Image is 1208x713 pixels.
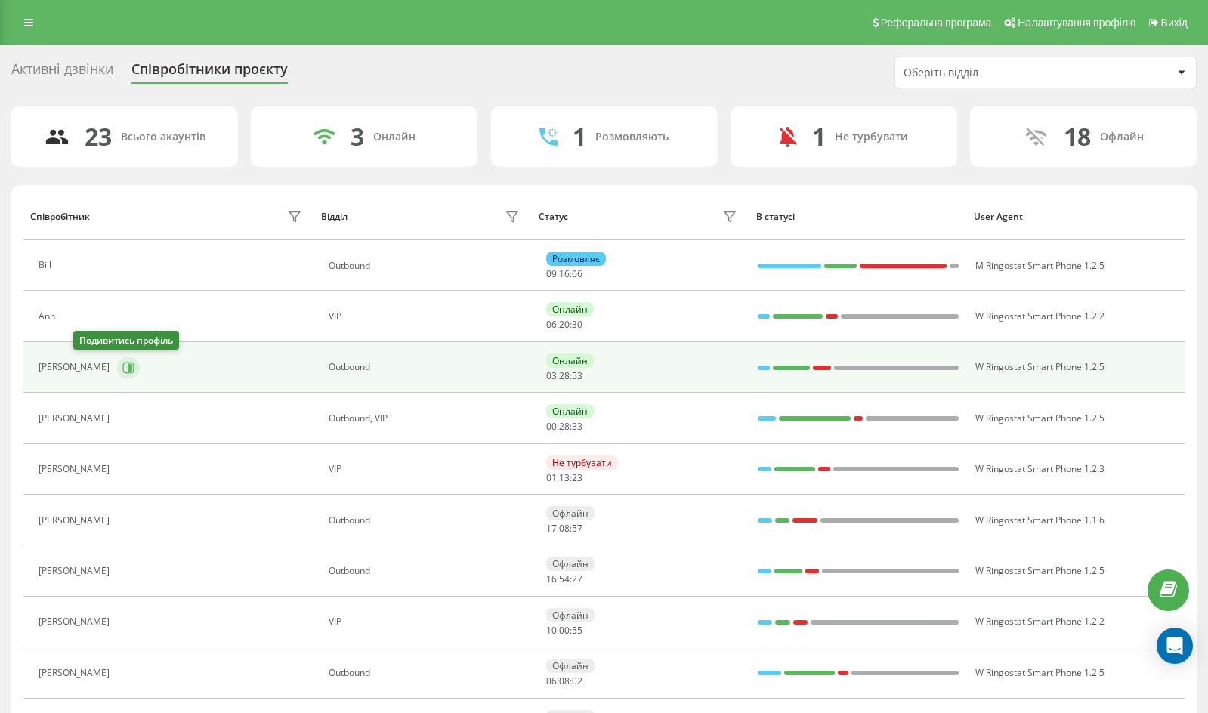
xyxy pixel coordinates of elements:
[559,573,570,585] span: 54
[546,573,557,585] span: 16
[572,522,582,535] span: 57
[329,261,523,271] div: Оutbound
[559,624,570,637] span: 00
[546,369,557,382] span: 03
[329,566,523,576] div: Оutbound
[85,122,112,151] div: 23
[546,473,582,483] div: : :
[546,624,557,637] span: 10
[756,211,959,222] div: В статусі
[329,515,523,526] div: Оutbound
[559,369,570,382] span: 28
[329,311,523,322] div: VIP
[572,420,582,433] span: 33
[572,471,582,484] span: 23
[975,514,1105,526] span: W Ringostat Smart Phone 1.1.6
[974,211,1177,222] div: User Agent
[30,211,90,222] div: Співробітник
[546,455,618,470] div: Не турбувати
[539,211,568,222] div: Статус
[39,464,113,474] div: [PERSON_NAME]
[546,674,557,687] span: 06
[812,122,826,151] div: 1
[975,462,1105,475] span: W Ringostat Smart Phone 1.2.3
[39,566,113,576] div: [PERSON_NAME]
[329,362,523,372] div: Оutbound
[73,331,179,350] div: Подивитись профіль
[546,404,594,418] div: Онлайн
[975,615,1105,628] span: W Ringostat Smart Phone 1.2.2
[546,420,557,433] span: 00
[559,471,570,484] span: 13
[39,413,113,424] div: [PERSON_NAME]
[546,557,595,571] div: Офлайн
[546,302,594,316] div: Онлайн
[131,61,288,85] div: Співробітники проєкту
[546,269,582,279] div: : :
[904,66,1084,79] div: Оберіть відділ
[39,668,113,678] div: [PERSON_NAME]
[39,311,59,322] div: Ann
[546,319,582,330] div: : :
[1064,122,1091,151] div: 18
[329,413,523,424] div: Оutbound, VIP
[572,318,582,331] span: 30
[39,362,113,372] div: [PERSON_NAME]
[39,260,55,270] div: Bill
[121,131,205,144] div: Всього акаунтів
[351,122,364,151] div: 3
[1018,17,1135,29] span: Налаштування профілю
[546,267,557,280] span: 09
[546,353,594,368] div: Онлайн
[559,420,570,433] span: 28
[546,318,557,331] span: 06
[546,471,557,484] span: 01
[559,522,570,535] span: 08
[329,464,523,474] div: VIP
[546,522,557,535] span: 17
[975,310,1105,323] span: W Ringostat Smart Phone 1.2.2
[546,421,582,432] div: : :
[975,259,1105,272] span: M Ringostat Smart Phone 1.2.5
[546,676,582,687] div: : :
[975,564,1105,577] span: W Ringostat Smart Phone 1.2.5
[1100,131,1144,144] div: Офлайн
[329,668,523,678] div: Оutbound
[975,412,1105,424] span: W Ringostat Smart Phone 1.2.5
[546,506,595,520] div: Офлайн
[572,369,582,382] span: 53
[1157,628,1193,664] div: Open Intercom Messenger
[881,17,992,29] span: Реферальна програма
[1161,17,1188,29] span: Вихід
[321,211,348,222] div: Відділ
[572,674,582,687] span: 02
[546,625,582,636] div: : :
[11,61,113,85] div: Активні дзвінки
[835,131,908,144] div: Не турбувати
[975,666,1105,679] span: W Ringostat Smart Phone 1.2.5
[546,371,582,381] div: : :
[39,616,113,627] div: [PERSON_NAME]
[559,267,570,280] span: 16
[329,616,523,627] div: VIP
[573,122,586,151] div: 1
[546,608,595,622] div: Офлайн
[572,573,582,585] span: 27
[546,523,582,534] div: : :
[572,624,582,637] span: 55
[559,318,570,331] span: 20
[39,515,113,526] div: [PERSON_NAME]
[595,131,669,144] div: Розмовляють
[546,574,582,585] div: : :
[373,131,416,144] div: Онлайн
[572,267,582,280] span: 06
[559,674,570,687] span: 08
[975,360,1105,373] span: W Ringostat Smart Phone 1.2.5
[546,252,606,266] div: Розмовляє
[546,659,595,673] div: Офлайн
